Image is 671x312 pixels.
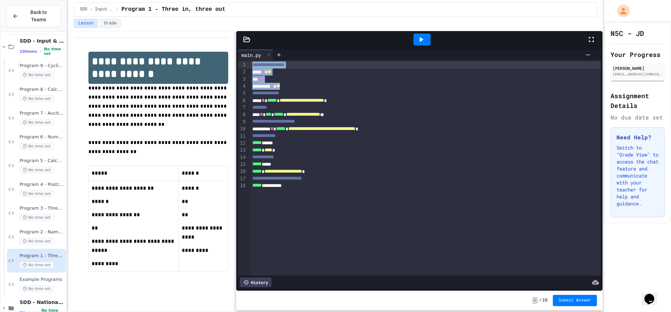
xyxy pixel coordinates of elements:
[611,50,665,59] h2: Your Progress
[238,125,247,132] div: 10
[238,147,247,154] div: 13
[20,63,65,69] span: Program 9 - Cycling speed
[20,167,54,173] span: No time set
[20,72,54,78] span: No time set
[238,111,247,118] div: 8
[40,49,41,54] span: •
[20,285,54,292] span: No time set
[616,144,659,207] p: Switch to "Grade View" to access the chat feature and communicate with your teacher for help and ...
[20,110,65,116] span: Program 7 - Auction fee
[20,182,65,188] span: Program 4 - Postcode formatter
[20,119,54,126] span: No time set
[121,5,225,14] span: Program 1 - Three in, three out
[238,133,247,140] div: 11
[542,298,547,303] span: 10
[532,297,537,304] span: -
[20,49,37,54] span: 10 items
[238,68,247,75] div: 2
[238,175,247,182] div: 17
[20,229,65,235] span: Program 2 - Name Swapper
[6,5,60,27] button: Back to Teams
[238,51,265,59] div: main.py
[238,76,247,83] div: 3
[238,140,247,147] div: 12
[20,87,65,93] span: Program 8 - Calculating the atomic weight of [MEDICAL_DATA] (alkanes)
[74,19,98,28] button: Lesson
[613,72,663,77] div: [EMAIL_ADDRESS][DOMAIN_NAME]
[20,205,65,211] span: Program 3 - Three in, Three out (Formatted)
[238,83,247,90] div: 4
[238,104,247,111] div: 7
[238,90,247,97] div: 5
[20,158,65,164] span: Program 5 - Calculate the area of a rectangle
[20,134,65,140] span: Program 6 - Number generator
[238,168,247,175] div: 16
[610,3,632,19] div: My Account
[23,9,55,23] span: Back to Teams
[238,61,247,68] div: 1
[238,154,247,161] div: 14
[20,95,54,102] span: No time set
[238,161,247,168] div: 15
[238,182,247,189] div: 18
[44,47,65,56] span: No time set
[611,28,644,38] h1: N5C - JD
[20,38,65,44] span: SDD - Input & Output, simple calculations
[20,277,65,283] span: Example Programs
[238,50,273,60] div: main.py
[20,299,65,305] span: SDD - National 4
[20,253,65,259] span: Program 1 - Three in, three out
[616,133,659,142] h3: Need Help?
[238,118,247,125] div: 9
[238,97,247,104] div: 6
[20,190,54,197] span: No time set
[99,19,121,28] button: Grade
[539,298,542,303] span: /
[20,238,54,245] span: No time set
[613,65,663,71] div: [PERSON_NAME]
[20,214,54,221] span: No time set
[642,284,664,305] iframe: chat widget
[116,7,118,12] span: /
[558,298,591,303] span: Submit Answer
[611,91,665,110] h2: Assignment Details
[20,143,54,150] span: No time set
[80,7,113,12] span: SDD - Input & Output, simple calculations
[240,277,272,287] div: History
[20,262,54,268] span: No time set
[553,295,597,306] button: Submit Answer
[611,113,665,122] div: No due date set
